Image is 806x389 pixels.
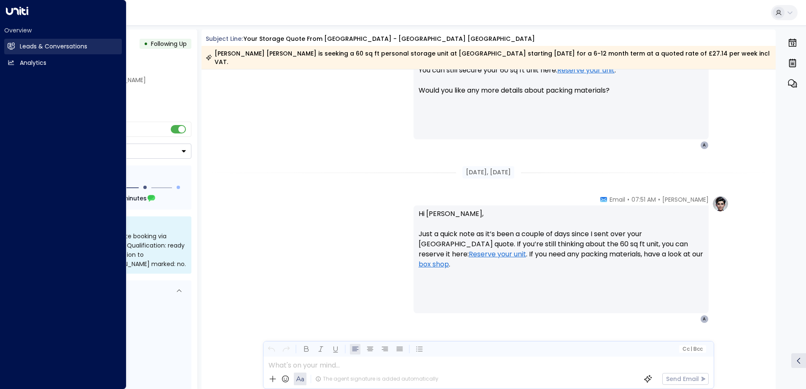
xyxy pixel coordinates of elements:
h2: Leads & Conversations [20,42,87,51]
div: Follow Up Sequence [41,172,185,181]
img: profile-logo.png [712,195,729,212]
div: [PERSON_NAME] [PERSON_NAME] is seeking a 60 sq ft personal storage unit at [GEOGRAPHIC_DATA] star... [206,49,771,66]
div: • [144,36,148,51]
a: Reserve your unit [469,249,526,259]
span: Subject Line: [206,35,243,43]
a: box shop [419,259,449,269]
button: Redo [281,344,291,354]
span: Following Up [151,40,187,48]
div: Next Follow Up: [41,194,185,203]
h2: Overview [4,26,122,35]
span: Email [610,195,625,204]
span: In about 28 minutes [85,194,147,203]
a: Analytics [4,55,122,71]
button: Cc|Bcc [679,345,706,353]
span: 07:51 AM [631,195,656,204]
p: Hi [PERSON_NAME], Just a quick note as it’s been a couple of days since I sent over your [GEOGRAP... [419,209,704,280]
span: • [658,195,660,204]
span: Cc Bcc [682,346,702,352]
div: The agent signature is added automatically [315,375,438,383]
a: Leads & Conversations [4,39,122,54]
a: Reserve your unit [557,65,615,75]
div: [DATE], [DATE] [462,166,514,179]
div: A [700,315,709,323]
div: A [700,141,709,149]
div: Your storage quote from [GEOGRAPHIC_DATA] - [GEOGRAPHIC_DATA] [GEOGRAPHIC_DATA] [244,35,535,43]
span: [PERSON_NAME] [662,195,709,204]
button: Undo [266,344,277,354]
span: • [627,195,629,204]
h2: Analytics [20,59,46,67]
span: | [690,346,692,352]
